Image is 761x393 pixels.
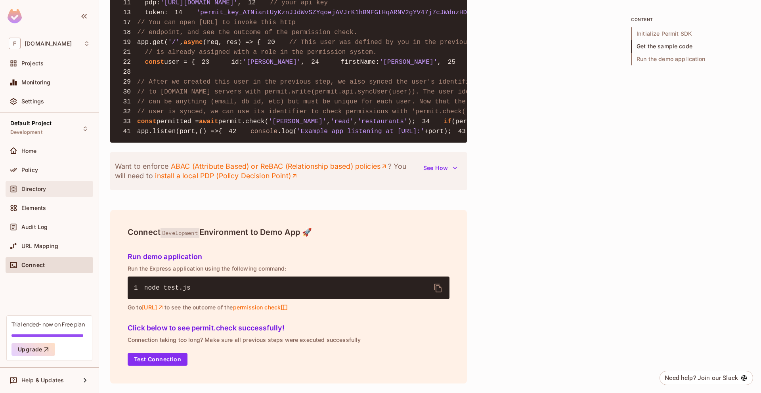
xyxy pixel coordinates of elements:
[11,343,55,356] button: Upgrade
[25,40,72,47] span: Workspace: falistro.com
[437,59,441,66] span: ,
[142,304,164,311] a: [URL]
[21,186,46,192] span: Directory
[155,171,298,181] a: install a local PDP (Policy Decision Point)
[137,108,477,115] span: // user is synced, we can use its identifier to check permissions with 'permit.check()'.
[233,304,288,311] span: permission check
[128,304,449,311] p: Go to to see the outcome of the
[117,57,137,67] span: 22
[631,53,750,65] span: Run the demo application
[117,48,137,57] span: 21
[21,148,37,154] span: Home
[331,118,354,125] span: 'read'
[115,162,419,181] p: Want to enforce ? You will need to
[297,128,424,135] span: 'Example app listening at [URL]:'
[164,9,168,16] span: :
[199,128,218,135] span: () =>
[11,321,85,328] div: Trial ended- now on Free plan
[21,377,64,383] span: Help & Updates
[419,162,462,174] button: See How
[128,324,449,332] h5: Click below to see permit.check successfully!
[195,57,216,67] span: 23
[218,118,269,125] span: permit.check(
[21,205,46,211] span: Elements
[161,228,199,238] span: Development
[21,167,38,173] span: Policy
[415,117,436,126] span: 34
[301,59,305,66] span: ,
[199,118,218,125] span: await
[137,128,199,135] span: app.listen(port,
[218,128,222,135] span: {
[631,16,750,23] p: content
[137,39,168,46] span: app.get(
[441,57,462,67] span: 25
[358,118,408,125] span: 'restaurants'
[128,253,449,261] h5: Run demo application
[243,59,301,66] span: '[PERSON_NAME]'
[128,227,449,237] h4: Connect Environment to Demo App 🚀
[137,29,358,36] span: // endpoint, and see the outcome of the permission check.
[137,19,296,26] span: // You can open [URL] to invoke this http
[180,39,184,46] span: ,
[327,118,331,125] span: ,
[21,98,44,105] span: Settings
[451,127,472,136] span: 43
[117,67,137,77] span: 28
[134,283,144,293] span: 1
[375,59,379,66] span: :
[168,8,189,17] span: 14
[631,40,750,53] span: Get the sample code
[239,59,243,66] span: :
[128,353,187,366] button: Test Connection
[117,18,137,27] span: 17
[222,127,243,136] span: 42
[164,59,195,66] span: user = {
[117,107,137,116] span: 32
[145,59,164,66] span: const
[277,128,297,135] span: .log(
[137,98,466,105] span: // can be anything (email, db id, etc) but must be unique for each user. Now that the
[451,118,502,125] span: (permitted) {
[117,28,137,37] span: 18
[117,97,137,107] span: 31
[269,118,327,125] span: '[PERSON_NAME]'
[21,60,44,67] span: Projects
[144,284,191,292] span: node test.js
[305,57,325,67] span: 24
[231,59,239,66] span: id
[665,373,738,383] div: Need help? Join our Slack
[117,117,137,126] span: 33
[21,243,58,249] span: URL Mapping
[117,77,137,87] span: 29
[428,279,447,298] button: delete
[424,128,451,135] span: +port);
[117,127,137,136] span: 41
[341,59,376,66] span: firstName
[117,8,137,17] span: 13
[137,118,157,125] span: const
[379,59,437,66] span: '[PERSON_NAME]'
[21,79,51,86] span: Monitoring
[145,9,164,16] span: token
[21,262,45,268] span: Connect
[10,129,42,135] span: Development
[408,118,416,125] span: );
[250,128,277,135] span: console
[203,39,261,46] span: (req, res) => {
[184,39,203,46] span: async
[10,120,52,126] span: Default Project
[137,78,477,86] span: // After we created this user in the previous step, we also synced the user's identifier
[354,118,358,125] span: ,
[8,9,22,23] img: SReyMgAAAABJRU5ErkJggg==
[197,9,579,16] span: 'permit_key_ATNiantUyKznJJdWvSZYqoejAVJrK1hBMFGtHqARNV2gYV47j7cJWdnzHDltFkyLYINMg4cO5GqjGXBYK8zoNG'
[145,49,377,56] span: // is already assigned with a role in the permission system.
[157,118,199,125] span: permitted =
[261,38,281,47] span: 20
[631,27,750,40] span: Initialize Permit SDK
[117,38,137,47] span: 19
[128,337,449,343] p: Connection taking too long? Make sure all previous steps were executed successfully
[168,39,180,46] span: '/'
[289,39,506,46] span: // This user was defined by you in the previous step and
[137,88,497,95] span: // to [DOMAIN_NAME] servers with permit.write(permit.api.syncUser(user)). The user identifier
